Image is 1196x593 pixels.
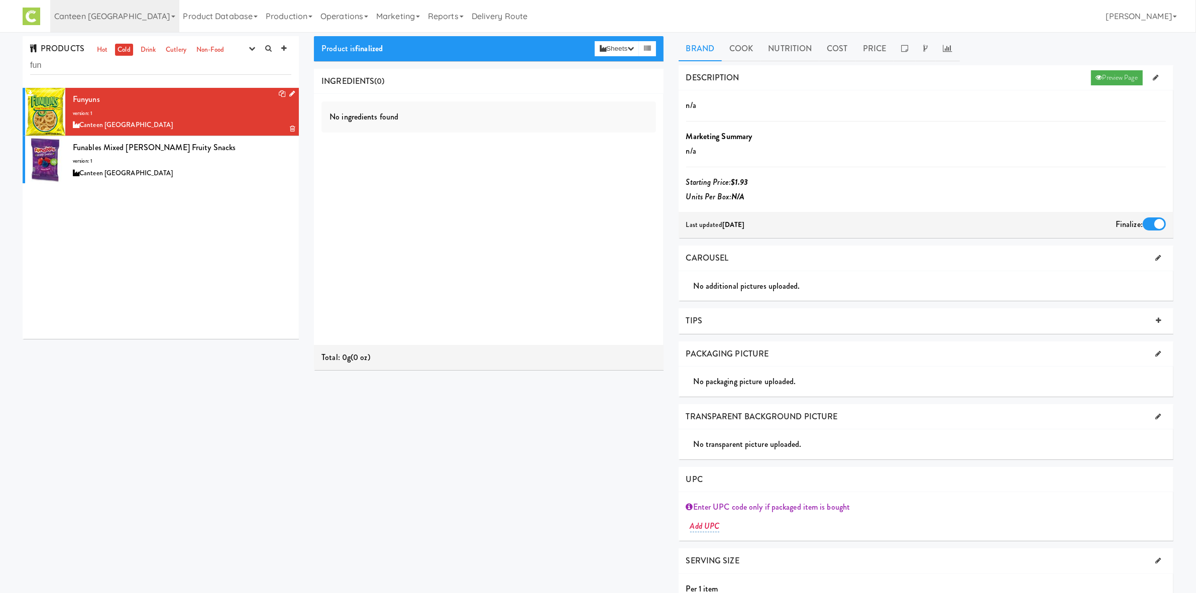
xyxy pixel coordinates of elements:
[321,43,383,54] span: Product is
[722,36,760,61] a: Cook
[686,144,1166,159] p: n/a
[731,176,748,188] b: $1.93
[595,41,639,56] button: Sheets
[686,315,702,326] span: TIPS
[731,191,744,202] b: N/A
[355,43,383,54] b: finalized
[73,157,92,165] span: version: 1
[23,8,40,25] img: Micromart
[679,36,722,61] a: Brand
[690,520,720,532] a: Add UPC
[351,351,370,363] span: (0 oz)
[686,411,838,422] span: TRANSPARENT BACKGROUND PICTURE
[23,136,299,184] li: Funables Mixed [PERSON_NAME] Fruity Snacksversion: 1Canteen [GEOGRAPHIC_DATA]
[686,98,1166,113] p: n/a
[819,36,855,61] a: Cost
[73,109,92,117] span: version: 1
[73,167,291,180] div: Canteen [GEOGRAPHIC_DATA]
[686,191,745,202] i: Units Per Box:
[374,75,384,87] span: (0)
[30,43,84,54] span: PRODUCTS
[855,36,894,61] a: Price
[23,88,299,136] li: Funyunsversion: 1Canteen [GEOGRAPHIC_DATA]
[321,101,656,133] div: No ingredients found
[686,473,703,485] span: UPC
[694,279,1173,294] div: No additional pictures uploaded.
[760,36,819,61] a: Nutrition
[686,555,739,566] span: SERVING SIZE
[686,500,1166,515] div: Enter UPC code only if packaged item is bought
[722,220,745,229] b: [DATE]
[1091,70,1143,85] a: Preview Page
[686,131,752,142] b: Marketing Summary
[1116,218,1143,230] span: Finalize:
[138,44,159,56] a: Drink
[686,252,729,264] span: CAROUSEL
[686,72,739,83] span: DESCRIPTION
[194,44,227,56] a: Non-Food
[321,351,351,363] span: Total: 0g
[686,176,748,188] i: Starting Price:
[694,374,1173,389] div: No packaging picture uploaded.
[321,75,374,87] span: INGREDIENTS
[163,44,189,56] a: Cutlery
[686,220,745,229] span: Last updated
[686,348,769,360] span: PACKAGING PICTURE
[115,44,133,56] a: Cold
[94,44,110,56] a: Hot
[73,142,236,153] span: Funables Mixed [PERSON_NAME] Fruity Snacks
[73,93,100,105] span: Funyuns
[30,56,291,75] input: Search dishes
[694,437,1173,452] div: No transparent picture uploaded.
[73,119,291,132] div: Canteen [GEOGRAPHIC_DATA]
